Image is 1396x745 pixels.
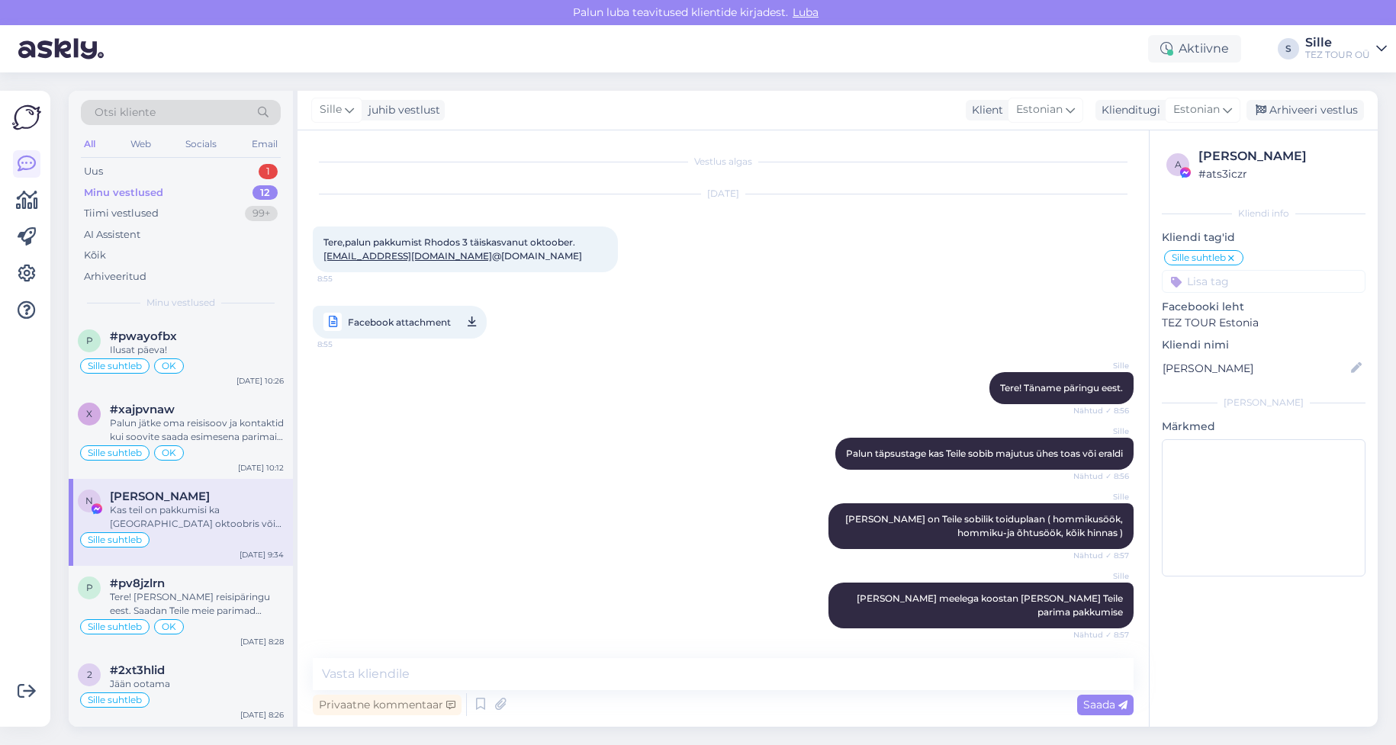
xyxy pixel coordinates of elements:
[1305,49,1370,61] div: TEZ TOUR OÜ
[85,495,93,506] span: N
[1072,405,1129,416] span: Nähtud ✓ 8:56
[788,5,823,19] span: Luba
[88,361,142,371] span: Sille suhtleb
[857,592,1125,618] span: [PERSON_NAME] meelega koostan [PERSON_NAME] Teile parima pakkumise
[88,535,142,544] span: Sille suhtleb
[253,185,278,201] div: 12
[84,269,146,284] div: Arhiveeritud
[110,663,165,677] span: #2xt3hlid
[110,590,284,618] div: Tere! [PERSON_NAME] reisipäringu eest. Saadan Teile meie parimad pakkumised esimesel võimalusel. ...
[320,101,342,118] span: Sille
[238,462,284,474] div: [DATE] 10:12
[1095,102,1160,118] div: Klienditugi
[84,206,159,221] div: Tiimi vestlused
[1162,337,1365,353] p: Kliendi nimi
[1162,396,1365,409] div: [PERSON_NAME]
[240,709,284,721] div: [DATE] 8:26
[1162,419,1365,435] p: Märkmed
[1072,550,1129,561] span: Nähtud ✓ 8:57
[249,134,281,154] div: Email
[110,343,284,357] div: Ilusat päeva!
[1072,570,1129,582] span: Sille
[1246,100,1364,120] div: Arhiveeri vestlus
[162,448,176,458] span: OK
[84,227,140,242] div: AI Assistent
[110,403,175,416] span: #xajpvnaw
[323,236,582,262] span: Tere,palun pakkumist Rhodos 3 täiskasvanut oktoober. @[DOMAIN_NAME]
[317,273,375,284] span: 8:55
[1163,360,1348,377] input: Lisa nimi
[1198,165,1361,182] div: # ats3iczr
[1172,253,1226,262] span: Sille suhtleb
[86,408,92,419] span: x
[1000,382,1123,393] span: Tere! Täname päringu eest.
[88,448,142,458] span: Sille suhtleb
[245,206,278,221] div: 99+
[313,306,487,339] a: Facebook attachment8:55
[846,448,1123,459] span: Palun täpsustage kas Teile sobib majutus ühes toas või eraldi
[1305,37,1370,49] div: Sille
[95,104,156,120] span: Otsi kliente
[182,134,220,154] div: Socials
[240,636,284,647] div: [DATE] 8:28
[110,677,284,691] div: Jään ootama
[81,134,98,154] div: All
[323,250,492,262] a: [EMAIL_ADDRESS][DOMAIN_NAME]
[966,102,1003,118] div: Klient
[87,669,92,680] span: 2
[1162,230,1365,246] p: Kliendi tag'id
[313,695,462,715] div: Privaatne kommentaar
[1162,315,1365,331] p: TEZ TOUR Estonia
[88,622,142,631] span: Sille suhtleb
[236,375,284,387] div: [DATE] 10:26
[1173,101,1220,118] span: Estonian
[1162,299,1365,315] p: Facebooki leht
[1016,101,1063,118] span: Estonian
[162,361,176,371] span: OK
[86,335,93,346] span: p
[84,185,163,201] div: Minu vestlused
[240,549,284,560] div: [DATE] 9:34
[1305,37,1387,61] a: SilleTEZ TOUR OÜ
[110,490,210,503] span: Nata Olen
[1072,470,1129,482] span: Nähtud ✓ 8:56
[1072,491,1129,503] span: Sille
[146,296,215,310] span: Minu vestlused
[313,187,1134,201] div: [DATE]
[110,576,165,590] span: #pv8jzlrn
[86,582,93,593] span: p
[1148,35,1241,63] div: Aktiivne
[362,102,440,118] div: juhib vestlust
[1162,270,1365,293] input: Lisa tag
[259,164,278,179] div: 1
[84,164,103,179] div: Uus
[84,248,106,263] div: Kõik
[12,103,41,132] img: Askly Logo
[1072,425,1129,437] span: Sille
[110,503,284,531] div: Kas teil on pakkumisi ka [GEOGRAPHIC_DATA] oktoobris või tuneesiasse ? Sooviks pakkumisi,siis saa...
[313,155,1134,169] div: Vestlus algas
[162,622,176,631] span: OK
[348,313,451,332] span: Facebook attachment
[110,329,177,343] span: #pwayofbx
[1175,159,1182,170] span: a
[845,513,1125,538] span: [PERSON_NAME] on Teile sobilik toiduplaan ( hommikusöök, hommiku-ja õhtusöök, kõik hinnas )
[1198,147,1361,165] div: [PERSON_NAME]
[1083,698,1127,711] span: Saada
[1072,629,1129,641] span: Nähtud ✓ 8:57
[1278,38,1299,59] div: S
[1072,360,1129,371] span: Sille
[110,416,284,444] div: Palun jätke oma reisisoov ja kontaktid kui soovite saada esimesena parimaid avamispakkumisi
[88,695,142,705] span: Sille suhtleb
[317,335,375,354] span: 8:55
[127,134,154,154] div: Web
[1162,207,1365,220] div: Kliendi info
